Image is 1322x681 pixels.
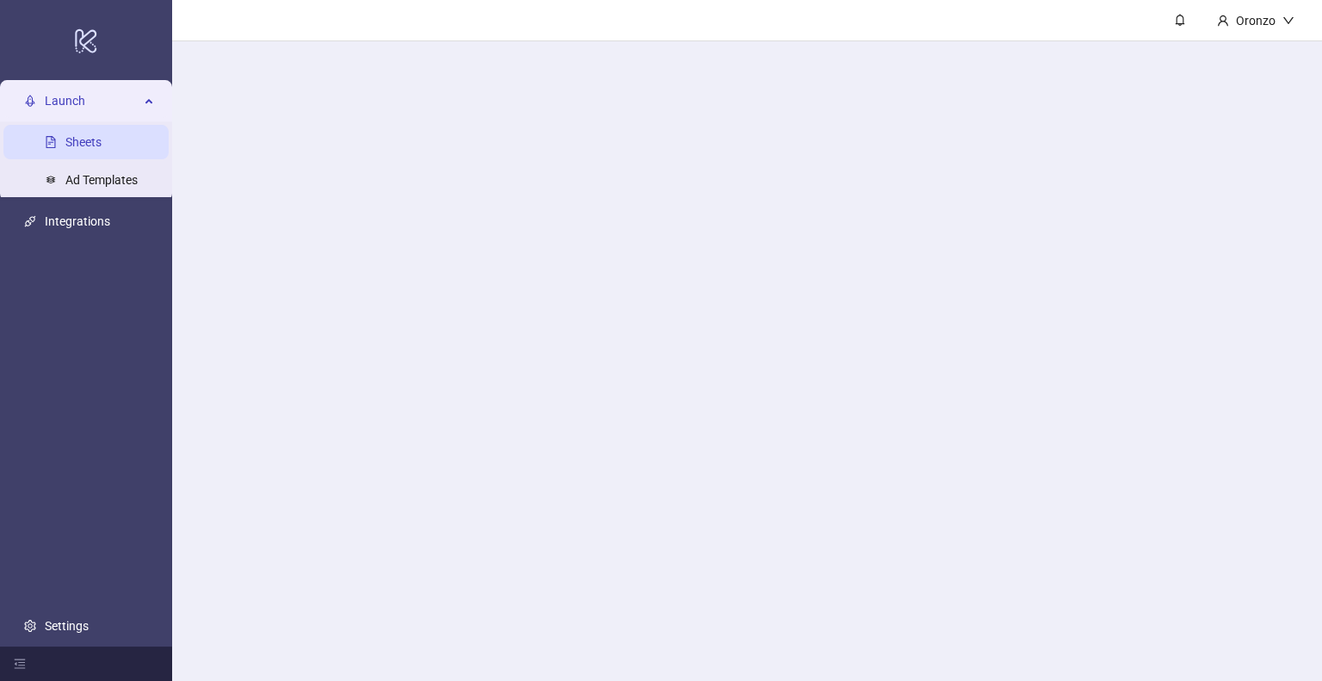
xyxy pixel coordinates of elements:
a: Settings [45,619,89,633]
span: user [1217,15,1229,27]
div: Oronzo [1229,11,1282,30]
a: Integrations [45,214,110,228]
span: bell [1174,14,1186,26]
a: Ad Templates [65,173,138,187]
span: down [1282,15,1294,27]
span: menu-fold [14,658,26,670]
span: rocket [24,95,36,107]
a: Sheets [65,135,102,149]
span: Launch [45,84,139,118]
